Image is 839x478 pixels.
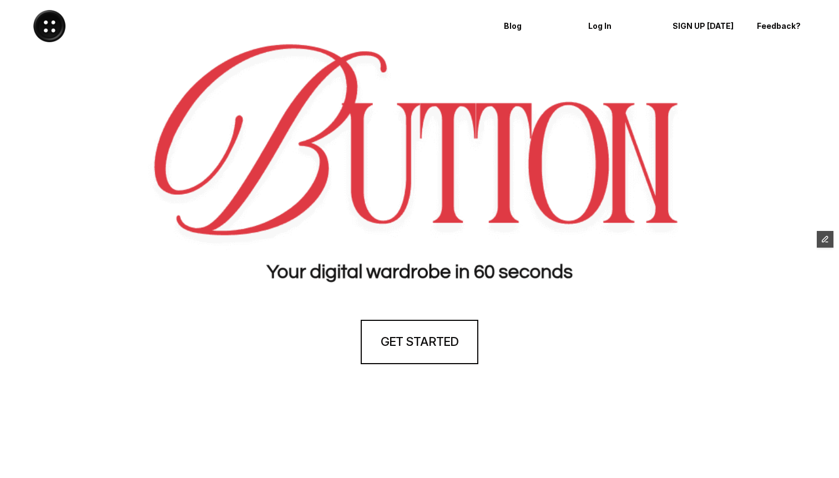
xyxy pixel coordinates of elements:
a: SIGN UP [DATE] [665,12,744,41]
p: Blog [504,22,567,31]
p: Log In [588,22,651,31]
a: Blog [496,12,575,41]
button: Edit Framer Content [817,231,833,248]
p: SIGN UP [DATE] [673,22,736,31]
h4: GET STARTED [381,333,458,350]
p: Feedback? [757,22,820,31]
strong: Your digital wardrobe in 60 seconds [266,262,573,282]
a: Log In [580,12,659,41]
a: GET STARTED [361,320,478,364]
a: Feedback? [749,12,828,41]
